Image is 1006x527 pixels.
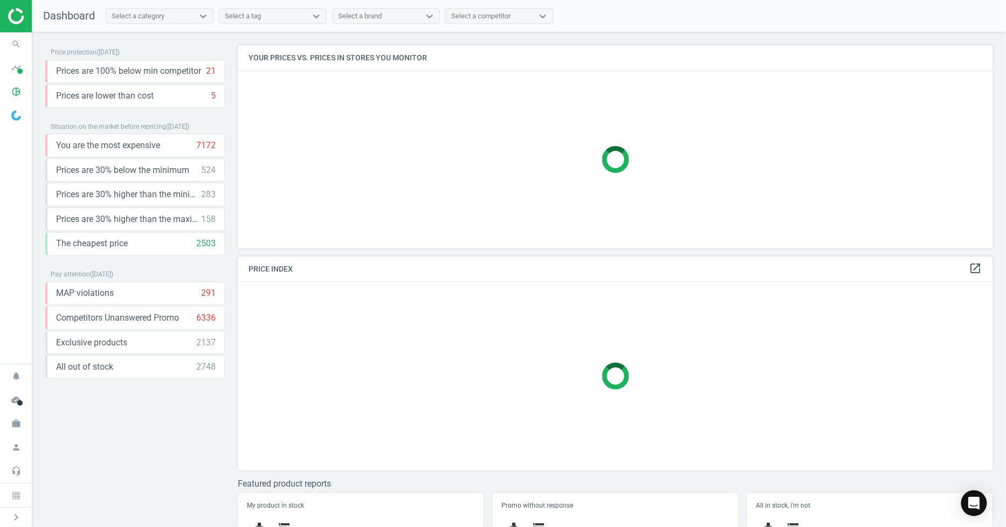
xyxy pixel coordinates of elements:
span: Prices are 30% higher than the maximal [56,213,201,225]
i: cloud_done [6,390,26,410]
h5: All in stock, i'm not [756,502,984,509]
span: Pay attention [51,271,90,278]
div: Select a competitor [451,11,511,21]
i: pie_chart_outlined [6,81,26,102]
span: Prices are 100% below min competitor [56,65,201,77]
span: Competitors Unanswered Promo [56,312,179,324]
span: The cheapest price [56,238,128,249]
span: Prices are 30% below the minimum [56,164,189,176]
i: notifications [6,366,26,386]
span: You are the most expensive [56,140,160,151]
span: Price protection [51,48,97,56]
div: 158 [201,213,216,225]
i: search [6,34,26,54]
div: 291 [201,287,216,299]
div: Select a category [112,11,164,21]
span: Dashboard [43,9,95,22]
span: MAP violations [56,287,114,299]
span: ( [DATE] ) [166,123,189,130]
div: Select a tag [225,11,261,21]
h5: Promo without response [501,502,729,509]
h4: Your prices vs. prices in stores you monitor [238,45,993,71]
span: All out of stock [56,361,113,373]
i: work [6,413,26,434]
div: 2503 [196,238,216,249]
div: 2137 [196,337,216,349]
button: chevron_right [3,510,30,524]
div: Open Intercom Messenger [961,490,987,516]
div: 524 [201,164,216,176]
i: timeline [6,58,26,78]
div: 6336 [196,312,216,324]
i: headset_mic [6,461,26,481]
span: Prices are lower than cost [56,90,154,102]
h4: Price Index [238,256,993,282]
div: 283 [201,189,216,200]
i: open_in_new [969,262,982,275]
a: open_in_new [969,262,982,276]
div: Select a brand [338,11,382,21]
div: 5 [211,90,216,102]
span: ( [DATE] ) [90,271,113,278]
div: 21 [206,65,216,77]
h5: My product in stock [247,502,475,509]
span: Exclusive products [56,337,127,349]
i: chevron_right [10,511,23,524]
div: 2748 [196,361,216,373]
span: Prices are 30% higher than the minimum [56,189,201,200]
span: Situation on the market before repricing [51,123,166,130]
div: 7172 [196,140,216,151]
i: person [6,437,26,457]
img: wGWNvw8QSZomAAAAABJRU5ErkJggg== [11,110,21,121]
img: ajHJNr6hYgQAAAAASUVORK5CYII= [8,8,85,24]
span: ( [DATE] ) [97,48,120,56]
h3: Featured product reports [238,479,993,489]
